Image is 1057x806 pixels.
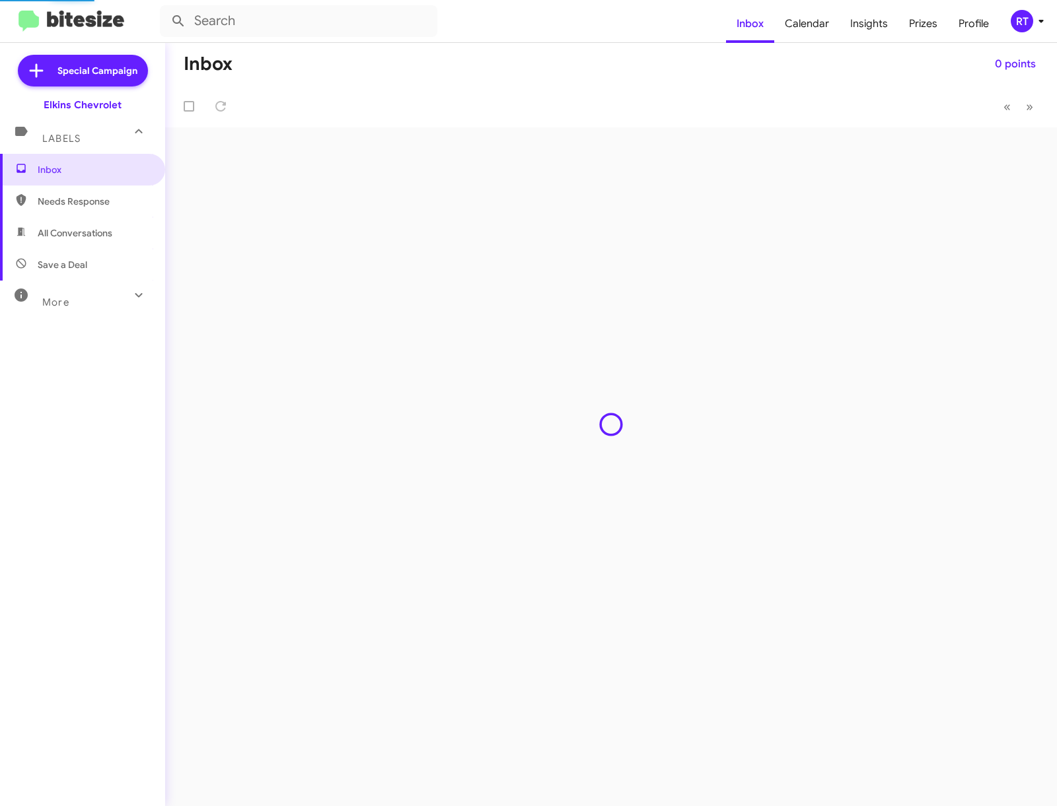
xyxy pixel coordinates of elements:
[840,5,898,43] a: Insights
[996,93,1019,120] button: Previous
[1018,93,1041,120] button: Next
[984,52,1046,76] button: 0 points
[38,226,112,240] span: All Conversations
[38,163,150,176] span: Inbox
[898,5,948,43] a: Prizes
[1003,98,1011,115] span: «
[1011,10,1033,32] div: RT
[184,53,233,75] h1: Inbox
[18,55,148,86] a: Special Campaign
[38,195,150,208] span: Needs Response
[42,133,81,145] span: Labels
[57,64,137,77] span: Special Campaign
[1026,98,1033,115] span: »
[38,258,87,271] span: Save a Deal
[995,52,1036,76] span: 0 points
[160,5,437,37] input: Search
[774,5,840,43] a: Calendar
[44,98,122,112] div: Elkins Chevrolet
[996,93,1041,120] nav: Page navigation example
[726,5,774,43] a: Inbox
[1000,10,1042,32] button: RT
[42,296,69,308] span: More
[948,5,1000,43] a: Profile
